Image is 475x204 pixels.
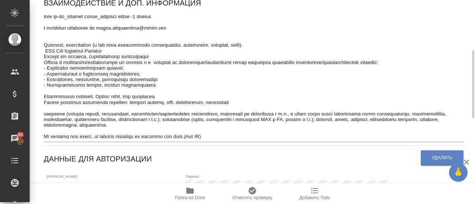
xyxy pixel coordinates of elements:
[2,129,28,148] a: 86
[299,195,330,200] span: Добавить Todo
[47,175,78,178] label: [PERSON_NAME]:
[284,183,346,204] button: Добавить Todo
[44,153,152,165] h6: Данные для авторизации
[13,131,27,138] span: 86
[232,195,272,200] span: Отметить проверку
[159,183,221,204] button: Папка на Drive
[175,195,205,200] span: Папка на Drive
[221,183,284,204] button: Отметить проверку
[432,155,452,161] span: Удалить
[452,165,465,180] span: 🙏
[44,14,464,140] textarea: lore ip-do_sitamet conse_adipisci elitse -1 doeius t incididun utlaboree do magna.aliquaenima@min...
[449,163,468,182] button: 🙏
[421,150,463,165] button: Удалить
[186,175,200,178] label: Пароль:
